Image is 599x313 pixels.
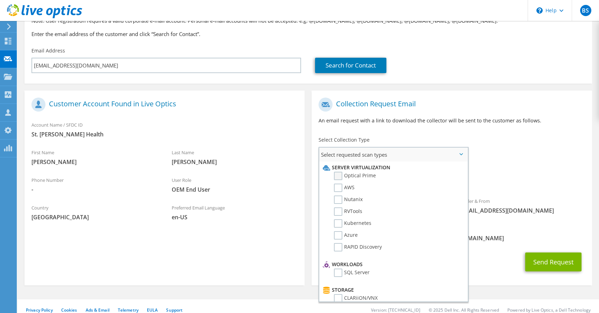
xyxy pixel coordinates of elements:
[86,307,109,313] a: Ads & Email
[321,260,464,269] li: Workloads
[147,307,158,313] a: EULA
[315,58,386,73] a: Search for Contact
[319,98,581,112] h1: Collection Request Email
[334,231,358,240] label: Azure
[507,307,591,313] li: Powered by Live Optics, a Dell Technology
[172,213,298,221] span: en-US
[31,158,158,166] span: [PERSON_NAME]
[31,213,158,221] span: [GEOGRAPHIC_DATA]
[334,219,371,228] label: Kubernetes
[429,307,499,313] li: © 2025 Dell Inc. All Rights Reserved
[24,118,305,142] div: Account Name / SFDC ID
[321,286,464,294] li: Storage
[26,307,53,313] a: Privacy Policy
[334,243,382,251] label: RAPID Discovery
[319,117,585,125] p: An email request with a link to download the collector will be sent to the customer as follows.
[312,194,452,218] div: To
[24,200,165,225] div: Country
[31,98,294,112] h1: Customer Account Found in Live Optics
[312,164,592,190] div: Requested Collections
[452,194,592,218] div: Sender & From
[525,252,582,271] button: Send Request
[165,200,305,225] div: Preferred Email Language
[334,172,376,180] label: Optical Prime
[580,5,591,16] span: BS
[165,145,305,169] div: Last Name
[172,186,298,193] span: OEM End User
[334,184,355,192] label: AWS
[61,307,77,313] a: Cookies
[31,186,158,193] span: -
[319,136,370,143] label: Select Collection Type
[31,130,298,138] span: St. [PERSON_NAME] Health
[118,307,138,313] a: Telemetry
[31,47,65,54] label: Email Address
[166,307,183,313] a: Support
[371,307,420,313] li: Version: [TECHNICAL_ID]
[172,158,298,166] span: [PERSON_NAME]
[334,207,362,216] label: RVTools
[24,145,165,169] div: First Name
[319,148,467,162] span: Select requested scan types
[334,269,370,277] label: SQL Server
[165,173,305,197] div: User Role
[312,221,592,246] div: CC & Reply To
[321,163,464,172] li: Server Virtualization
[334,294,378,303] label: CLARiiON/VNX
[334,195,363,204] label: Nutanix
[536,7,543,14] svg: \n
[24,173,165,197] div: Phone Number
[31,30,585,38] h3: Enter the email address of the customer and click “Search for Contact”.
[459,207,585,214] span: [EMAIL_ADDRESS][DOMAIN_NAME]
